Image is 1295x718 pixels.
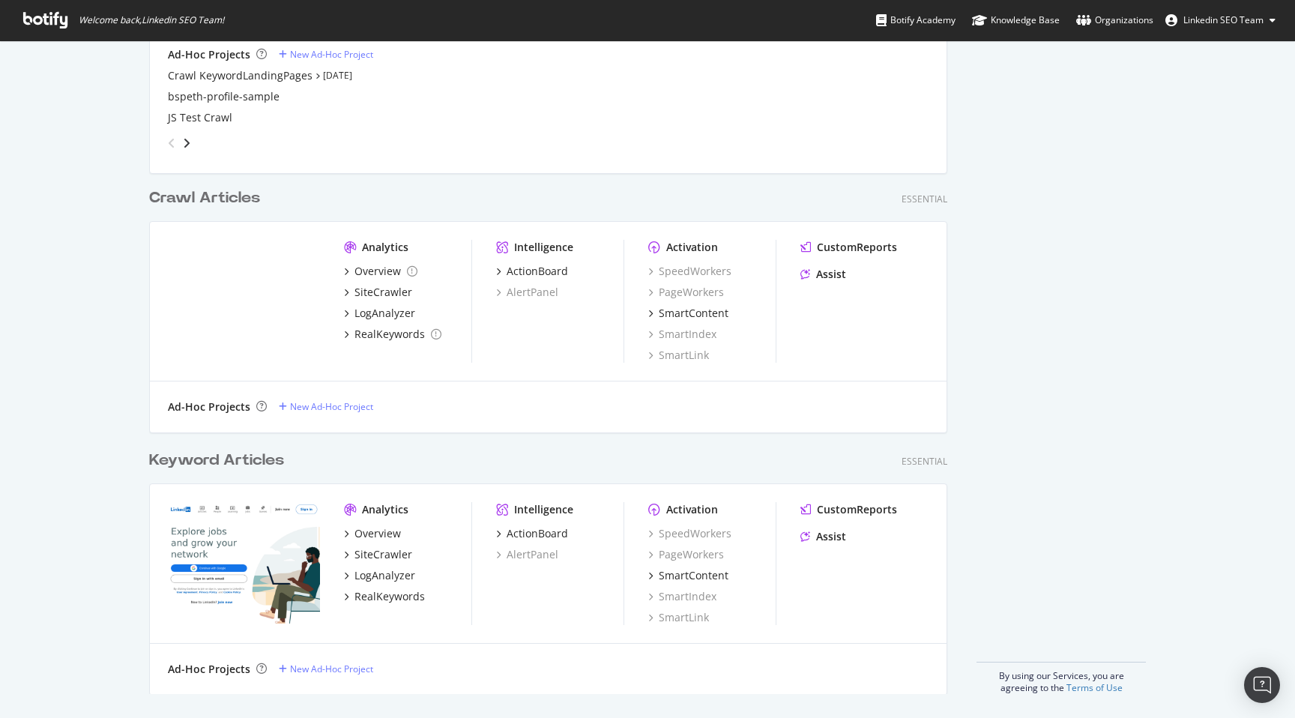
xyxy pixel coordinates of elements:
a: SmartContent [648,568,728,583]
a: CustomReports [800,240,897,255]
div: New Ad-Hoc Project [290,663,373,675]
a: Overview [344,526,401,541]
div: Organizations [1076,13,1153,28]
a: JS Test Crawl [168,110,232,125]
div: CustomReports [817,502,897,517]
div: SiteCrawler [354,547,412,562]
a: LogAnalyzer [344,568,415,583]
div: CustomReports [817,240,897,255]
a: LogAnalyzer [344,306,415,321]
a: SmartLink [648,348,709,363]
div: New Ad-Hoc Project [290,400,373,413]
a: ActionBoard [496,526,568,541]
a: New Ad-Hoc Project [279,48,373,61]
div: Keyword Articles [149,450,284,471]
a: SmartIndex [648,589,716,604]
div: Analytics [362,502,408,517]
a: PageWorkers [648,285,724,300]
div: RealKeywords [354,327,425,342]
div: Intelligence [514,240,573,255]
a: New Ad-Hoc Project [279,400,373,413]
a: New Ad-Hoc Project [279,663,373,675]
div: Knowledge Base [972,13,1060,28]
div: Overview [354,264,401,279]
div: Assist [816,529,846,544]
div: Analytics [362,240,408,255]
div: Botify Academy [876,13,956,28]
a: Assist [800,267,846,282]
a: AlertPanel [496,285,558,300]
div: ActionBoard [507,526,568,541]
a: [DATE] [323,69,352,82]
a: Terms of Use [1066,681,1123,694]
a: CustomReports [800,502,897,517]
a: SmartLink [648,610,709,625]
a: SmartIndex [648,327,716,342]
img: keywordarticles.com [168,502,320,624]
div: RealKeywords [354,589,425,604]
div: Activation [666,240,718,255]
div: angle-right [181,136,192,151]
a: SmartContent [648,306,728,321]
div: Overview [354,526,401,541]
a: Crawl Articles [149,187,266,209]
div: Activation [666,502,718,517]
div: Open Intercom Messenger [1244,667,1280,703]
a: AlertPanel [496,547,558,562]
div: Essential [902,193,947,205]
div: New Ad-Hoc Project [290,48,373,61]
img: Crawlarticles.com [168,240,320,361]
a: RealKeywords [344,589,425,604]
a: PageWorkers [648,547,724,562]
div: SmartContent [659,568,728,583]
div: SmartContent [659,306,728,321]
div: angle-left [162,131,181,155]
a: SpeedWorkers [648,526,731,541]
div: Ad-Hoc Projects [168,662,250,677]
a: SiteCrawler [344,547,412,562]
a: ActionBoard [496,264,568,279]
a: RealKeywords [344,327,441,342]
div: Assist [816,267,846,282]
a: SpeedWorkers [648,264,731,279]
button: Linkedin SEO Team [1153,8,1288,32]
a: Assist [800,529,846,544]
span: Linkedin SEO Team [1183,13,1264,26]
div: Intelligence [514,502,573,517]
a: Crawl KeywordLandingPages [168,68,313,83]
div: LogAnalyzer [354,568,415,583]
div: Ad-Hoc Projects [168,47,250,62]
div: SiteCrawler [354,285,412,300]
a: Overview [344,264,417,279]
a: Keyword Articles [149,450,290,471]
div: Essential [902,455,947,468]
div: Ad-Hoc Projects [168,399,250,414]
span: Welcome back, Linkedin SEO Team ! [79,14,224,26]
div: LogAnalyzer [354,306,415,321]
div: ActionBoard [507,264,568,279]
div: By using our Services, you are agreeing to the [976,662,1146,694]
div: Crawl Articles [149,187,260,209]
a: bspeth-profile-sample [168,89,280,104]
a: SiteCrawler [344,285,412,300]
